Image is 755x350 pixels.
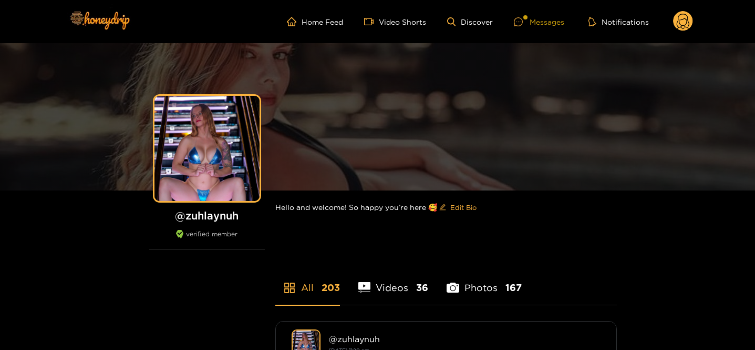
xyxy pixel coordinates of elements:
a: Home Feed [287,17,343,26]
span: video-camera [364,17,379,26]
span: 203 [322,281,340,294]
button: Notifications [585,16,652,27]
span: home [287,17,302,26]
h1: @ zuhlaynuh [149,209,265,222]
a: Discover [447,17,493,26]
button: editEdit Bio [437,199,479,216]
li: Photos [447,257,522,305]
div: verified member [149,230,265,249]
div: Messages [514,16,564,28]
span: edit [439,204,446,212]
a: Video Shorts [364,17,426,26]
span: 36 [416,281,428,294]
span: 167 [505,281,522,294]
div: @ zuhlaynuh [329,334,601,344]
span: appstore [283,282,296,294]
div: Hello and welcome! So happy you’re here 🥰 [275,191,617,224]
span: Edit Bio [450,202,477,213]
li: All [275,257,340,305]
li: Videos [358,257,429,305]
